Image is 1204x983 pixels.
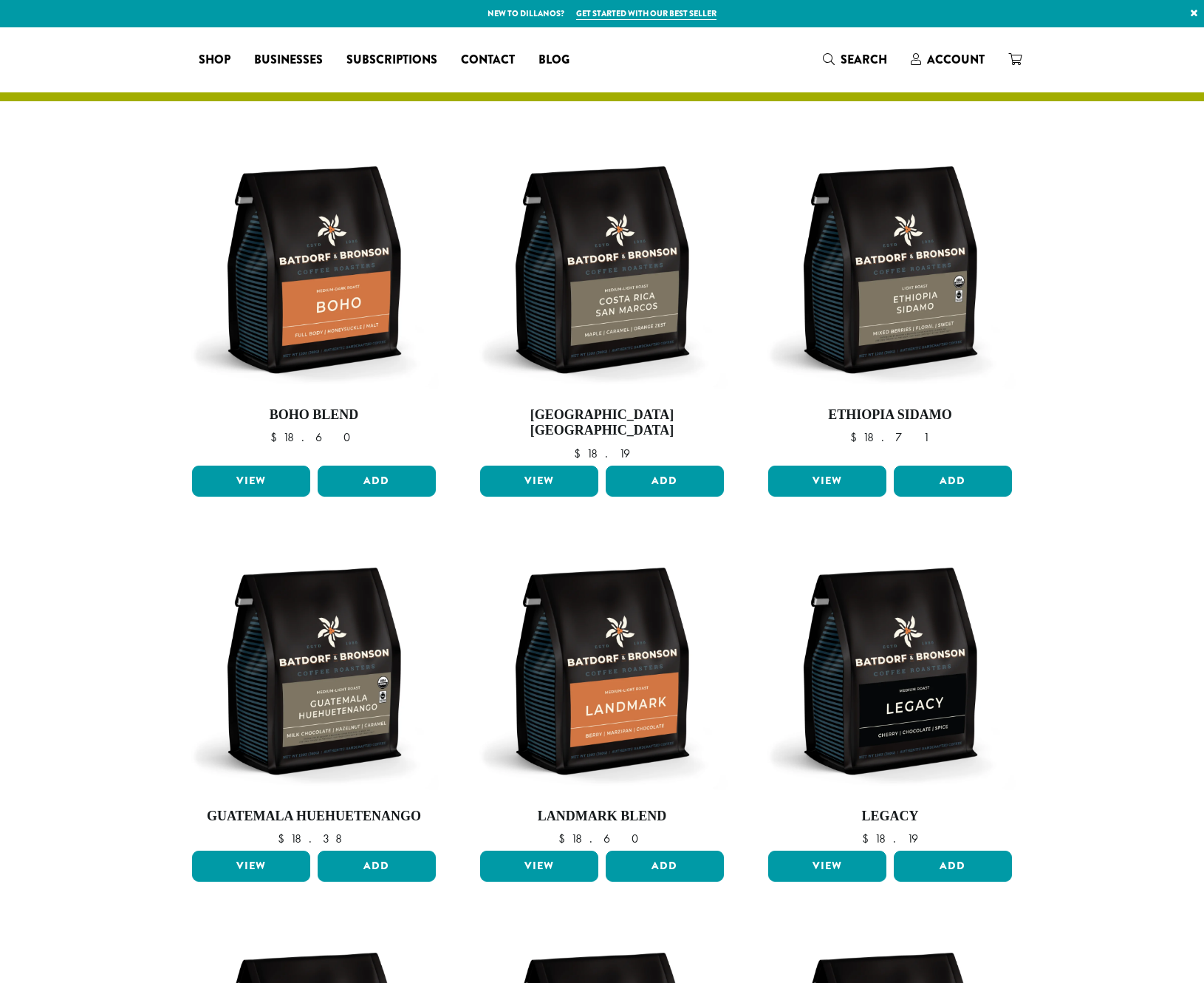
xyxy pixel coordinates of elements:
[606,466,724,497] button: Add
[188,809,439,825] h4: Guatemala Huehuetenango
[574,446,586,461] span: $
[318,851,436,882] button: Add
[480,851,598,882] a: View
[841,51,887,68] span: Search
[476,407,728,439] h4: [GEOGRAPHIC_DATA] [GEOGRAPHIC_DATA]
[558,831,571,846] span: $
[768,466,886,497] a: View
[188,545,439,846] a: Guatemala Huehuetenango $18.38
[927,51,985,68] span: Account
[558,831,646,846] bdi: 18.60
[576,7,716,20] a: Get started with our best seller
[188,545,439,797] img: BB-12oz-FTO-Guatemala-Huhutenango-Stock.webp
[476,144,728,460] a: [GEOGRAPHIC_DATA] [GEOGRAPHIC_DATA] $18.19
[476,809,728,825] h4: Landmark Blend
[278,831,290,846] span: $
[574,446,630,461] bdi: 18.19
[765,545,1016,846] a: Legacy $18.19
[480,466,598,497] a: View
[476,545,728,846] a: Landmark Blend $18.60
[254,51,323,69] span: Businesses
[606,851,724,882] button: Add
[476,545,728,797] img: BB-12oz-Landmark-Stock.webp
[765,144,1016,395] img: BB-12oz-FTO-Ethiopia-Sidamo-Stock.webp
[765,545,1016,797] img: BB-12oz-Legacy-Stock.webp
[850,429,929,445] bdi: 18.71
[461,51,515,69] span: Contact
[318,466,436,497] button: Add
[768,851,886,882] a: View
[862,831,918,846] bdi: 18.19
[765,144,1016,460] a: Ethiopia Sidamo $18.71
[850,429,863,445] span: $
[765,407,1016,424] h4: Ethiopia Sidamo
[270,429,283,445] span: $
[192,851,310,882] a: View
[199,51,230,69] span: Shop
[270,429,358,445] bdi: 18.60
[476,144,728,395] img: BB-12oz-Costa-Rica-San-Marcos-Stock.webp
[188,407,439,424] h4: Boho Blend
[538,51,569,69] span: Blog
[894,851,1012,882] button: Add
[187,48,242,72] a: Shop
[894,466,1012,497] button: Add
[278,831,349,846] bdi: 18.38
[346,51,437,69] span: Subscriptions
[811,47,899,72] a: Search
[862,831,875,846] span: $
[765,809,1016,825] h4: Legacy
[188,144,439,395] img: BB-12oz-Boho-Stock.webp
[188,144,439,460] a: Boho Blend $18.60
[192,466,310,497] a: View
